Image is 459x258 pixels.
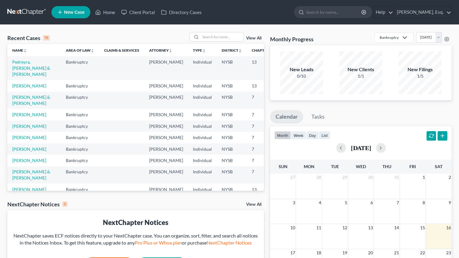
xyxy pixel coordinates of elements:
[188,56,217,80] td: Individual
[217,80,247,91] td: NYSB
[61,56,99,80] td: Bankruptcy
[61,109,99,120] td: Bankruptcy
[247,155,277,166] td: 7
[238,49,242,53] i: unfold_more
[247,80,277,91] td: 13
[43,35,50,41] div: 15
[12,112,46,117] a: [PERSON_NAME]
[188,143,217,155] td: Individual
[99,44,144,56] th: Claims & Services
[217,184,247,195] td: NYSB
[144,120,188,132] td: [PERSON_NAME]
[340,73,382,79] div: 1/1
[12,83,46,88] a: [PERSON_NAME]
[188,120,217,132] td: Individual
[290,174,296,181] span: 27
[193,48,206,53] a: Typeunfold_more
[217,120,247,132] td: NYSB
[61,120,99,132] td: Bankruptcy
[340,66,382,73] div: New Clients
[279,164,288,169] span: Sun
[202,49,206,53] i: unfold_more
[280,73,323,79] div: 0/10
[12,94,50,106] a: [PERSON_NAME] & [PERSON_NAME]
[373,7,393,18] a: Help
[351,145,371,151] h2: [DATE]
[270,35,314,43] h3: Monthly Progress
[247,120,277,132] td: 7
[419,249,426,256] span: 22
[118,7,158,18] a: Client Portal
[316,249,322,256] span: 18
[144,56,188,80] td: [PERSON_NAME]
[393,249,400,256] span: 21
[448,174,452,181] span: 2
[367,174,374,181] span: 30
[399,66,442,73] div: New Filings
[61,166,99,184] td: Bankruptcy
[247,109,277,120] td: 7
[247,91,277,109] td: 7
[291,131,306,139] button: week
[61,91,99,109] td: Bankruptcy
[316,224,322,231] span: 11
[201,32,243,41] input: Search by name...
[144,155,188,166] td: [PERSON_NAME]
[12,187,46,192] a: [PERSON_NAME]
[246,36,261,40] a: View All
[342,224,348,231] span: 12
[252,48,273,53] a: Chapterunfold_more
[91,49,94,53] i: unfold_more
[306,6,362,18] input: Search by name...
[188,132,217,143] td: Individual
[422,174,426,181] span: 1
[12,59,50,77] a: Pedreyra, [PERSON_NAME] & [PERSON_NAME]
[149,48,172,53] a: Attorneyunfold_more
[217,143,247,155] td: NYSB
[144,80,188,91] td: [PERSON_NAME]
[367,224,374,231] span: 13
[217,91,247,109] td: NYSB
[144,91,188,109] td: [PERSON_NAME]
[247,166,277,184] td: 7
[158,7,205,18] a: Directory Cases
[135,240,182,245] a: Pro Plus or Whoa plan
[12,146,46,152] a: [PERSON_NAME]
[382,164,391,169] span: Thu
[446,249,452,256] span: 23
[144,143,188,155] td: [PERSON_NAME]
[66,48,94,53] a: Area of Lawunfold_more
[448,199,452,206] span: 9
[247,56,277,80] td: 13
[61,132,99,143] td: Bankruptcy
[12,232,259,246] div: NextChapter saves ECF notices directly to your NextChapter case. You can organize, sort, filter, ...
[188,155,217,166] td: Individual
[304,164,314,169] span: Mon
[12,48,27,53] a: Nameunfold_more
[393,174,400,181] span: 31
[217,132,247,143] td: NYSB
[446,224,452,231] span: 16
[290,249,296,256] span: 17
[419,224,426,231] span: 15
[217,166,247,184] td: NYSB
[217,155,247,166] td: NYSB
[318,199,322,206] span: 4
[207,240,252,245] a: NextChapter Notices
[342,174,348,181] span: 29
[12,169,50,180] a: [PERSON_NAME] & [PERSON_NAME]
[12,218,259,227] div: NextChapter Notices
[290,224,296,231] span: 10
[61,143,99,155] td: Bankruptcy
[12,123,46,129] a: [PERSON_NAME]
[7,201,68,208] div: NextChapter Notices
[188,184,217,195] td: Individual
[356,164,366,169] span: Wed
[61,80,99,91] td: Bankruptcy
[247,184,277,195] td: 13
[217,109,247,120] td: NYSB
[188,80,217,91] td: Individual
[222,48,242,53] a: Districtunfold_more
[64,10,85,15] span: New Case
[217,56,247,80] td: NYSB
